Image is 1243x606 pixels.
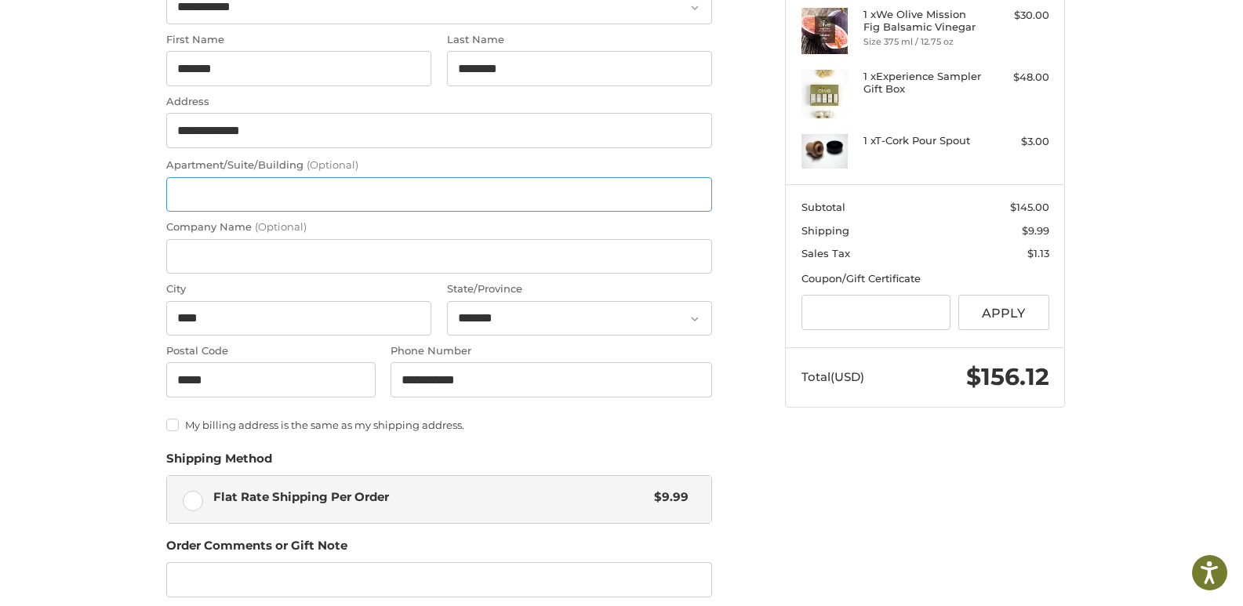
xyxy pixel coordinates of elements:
label: My billing address is the same as my shipping address. [166,419,712,431]
h4: 1 x T-Cork Pour Spout [863,134,983,147]
span: Sales Tax [801,247,850,259]
span: Total (USD) [801,369,864,384]
span: $156.12 [966,362,1049,391]
span: $145.00 [1010,201,1049,213]
legend: Order Comments [166,537,347,562]
h4: 1 x We Olive Mission Fig Balsamic Vinegar [863,8,983,34]
label: Postal Code [166,343,376,359]
span: $1.13 [1027,247,1049,259]
button: Open LiveChat chat widget [180,20,199,39]
label: Last Name [447,32,712,48]
button: Apply [958,295,1049,330]
div: $3.00 [987,134,1049,150]
label: Apartment/Suite/Building [166,158,712,173]
span: Flat Rate Shipping Per Order [213,488,647,506]
label: Phone Number [391,343,712,359]
div: $30.00 [987,8,1049,24]
div: Coupon/Gift Certificate [801,271,1049,287]
small: (Optional) [255,220,307,233]
span: Shipping [801,224,849,237]
span: Subtotal [801,201,845,213]
div: $48.00 [987,70,1049,85]
legend: Shipping Method [166,450,272,475]
span: $9.99 [646,488,689,506]
li: Size 375 ml / 12.75 oz [863,35,983,49]
span: $9.99 [1022,224,1049,237]
label: City [166,281,431,297]
label: Company Name [166,220,712,235]
label: Address [166,94,712,110]
p: We're away right now. Please check back later! [22,24,177,36]
label: First Name [166,32,431,48]
input: Gift Certificate or Coupon Code [801,295,951,330]
h4: 1 x Experience Sampler Gift Box [863,70,983,96]
small: (Optional) [307,158,358,171]
label: State/Province [447,281,712,297]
